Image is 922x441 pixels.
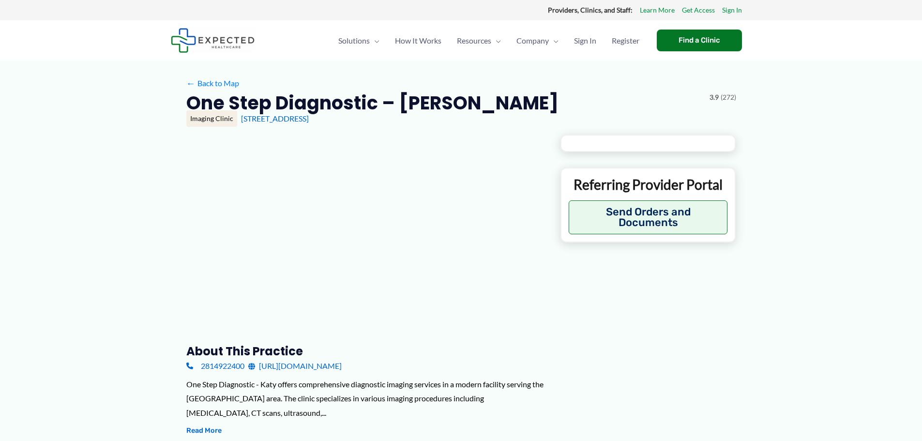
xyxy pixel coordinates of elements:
nav: Primary Site Navigation [331,24,647,58]
span: Menu Toggle [370,24,379,58]
h3: About this practice [186,344,545,359]
a: ResourcesMenu Toggle [449,24,509,58]
span: Menu Toggle [491,24,501,58]
span: Company [516,24,549,58]
span: ← [186,78,196,88]
a: 2814922400 [186,359,244,373]
a: Learn More [640,4,675,16]
a: [STREET_ADDRESS] [241,114,309,123]
a: Register [604,24,647,58]
div: One Step Diagnostic - Katy offers comprehensive diagnostic imaging services in a modern facility ... [186,377,545,420]
span: How It Works [395,24,441,58]
span: (272) [721,91,736,104]
img: Expected Healthcare Logo - side, dark font, small [171,28,255,53]
strong: Providers, Clinics, and Staff: [548,6,633,14]
a: Get Access [682,4,715,16]
a: CompanyMenu Toggle [509,24,566,58]
a: Sign In [566,24,604,58]
p: Referring Provider Portal [569,176,728,193]
a: Find a Clinic [657,30,742,51]
div: Imaging Clinic [186,110,237,127]
h2: One Step Diagnostic – [PERSON_NAME] [186,91,559,115]
span: Menu Toggle [549,24,559,58]
span: 3.9 [710,91,719,104]
a: ←Back to Map [186,76,239,91]
a: SolutionsMenu Toggle [331,24,387,58]
a: How It Works [387,24,449,58]
button: Send Orders and Documents [569,200,728,234]
span: Register [612,24,639,58]
span: Resources [457,24,491,58]
span: Sign In [574,24,596,58]
a: Sign In [722,4,742,16]
button: Read More [186,425,222,437]
span: Solutions [338,24,370,58]
a: [URL][DOMAIN_NAME] [248,359,342,373]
